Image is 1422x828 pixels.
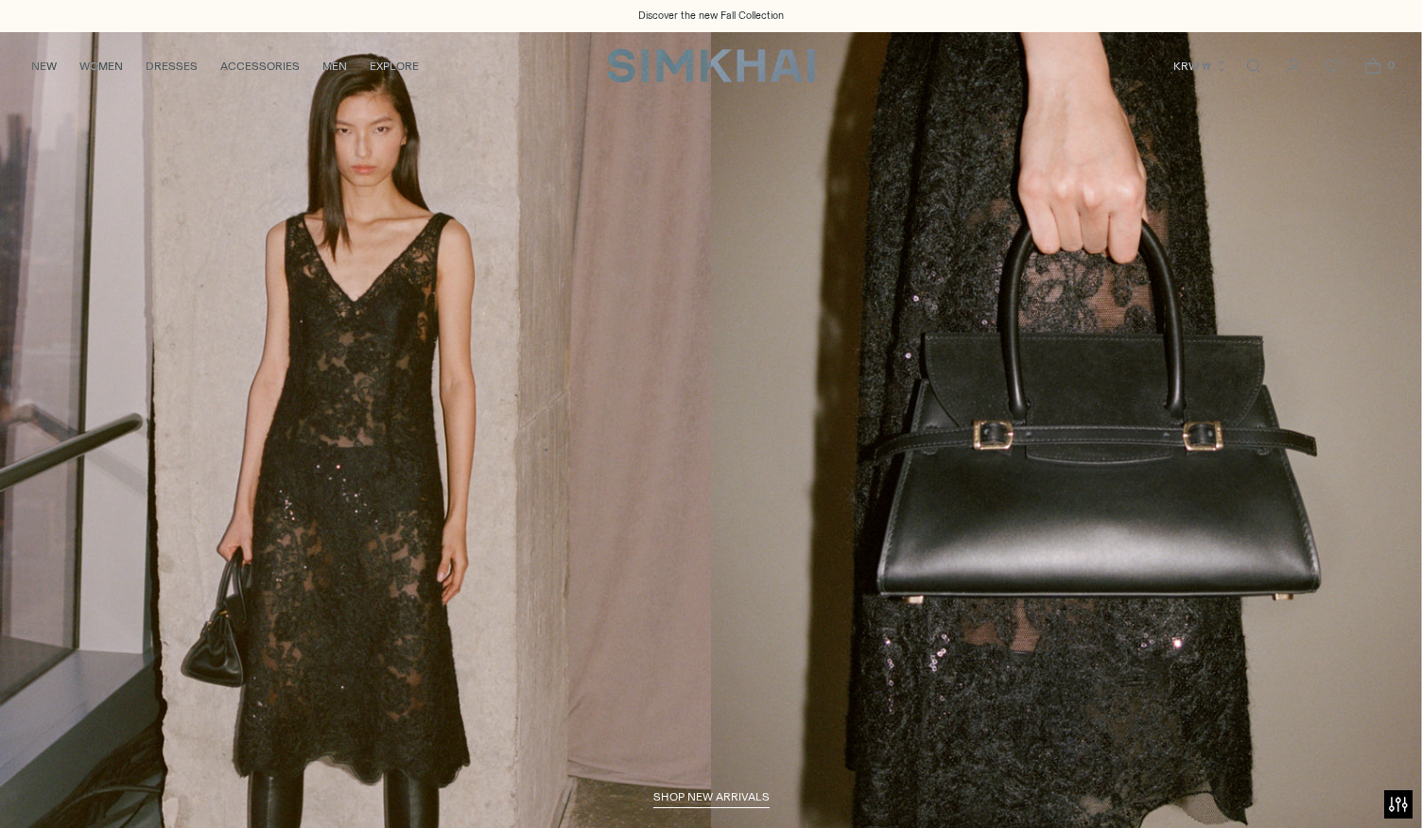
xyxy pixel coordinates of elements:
[653,790,770,809] a: shop new arrivals
[220,45,300,87] a: ACCESSORIES
[1382,57,1399,74] span: 0
[1173,45,1228,87] button: KRW ₩
[638,9,784,24] a: Discover the new Fall Collection
[79,45,123,87] a: WOMEN
[1354,47,1392,85] a: Open cart modal
[653,790,770,803] span: shop new arrivals
[1275,47,1312,85] a: Go to the account page
[1314,47,1352,85] a: Wishlist
[322,45,347,87] a: MEN
[370,45,419,87] a: EXPLORE
[146,45,198,87] a: DRESSES
[607,47,815,84] a: SIMKHAI
[31,45,57,87] a: NEW
[1235,47,1273,85] a: Open search modal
